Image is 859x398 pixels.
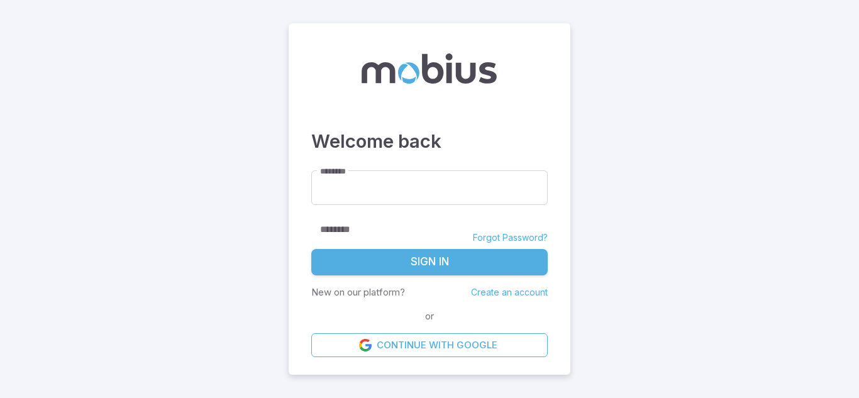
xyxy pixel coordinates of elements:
[311,249,548,275] button: Sign In
[473,231,548,244] a: Forgot Password?
[311,128,548,155] h3: Welcome back
[311,333,548,357] a: Continue with Google
[471,287,548,297] a: Create an account
[422,309,437,323] span: or
[311,285,405,299] p: New on our platform?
